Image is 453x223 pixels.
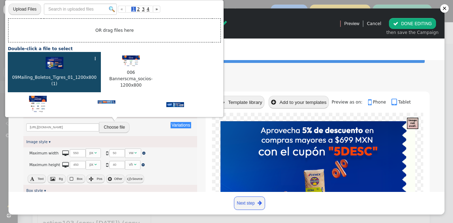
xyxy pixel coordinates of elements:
[98,100,115,104] img: 3fe347c2441eea94-th.jpeg
[216,96,264,108] button: Template library
[393,21,398,26] span: 
[106,175,125,183] button: Other
[234,196,265,210] a: Next step
[67,175,85,183] button:  Box
[332,100,367,105] span: Preview as on:
[407,118,418,129] img: image-not-avail.jpg
[89,177,93,181] span: 
[166,102,184,107] img: 2247c434e85d3b27-th.jpeg
[131,7,136,12] span: 1
[271,99,276,105] span: 
[142,151,145,155] a: 
[59,177,63,181] span: Bg
[46,57,63,69] img: 4af812ddf1e83701-th.jpeg
[344,20,360,27] span: Preview
[29,96,47,113] img: fc9a84b378b90d77-th.jpeg
[29,151,59,155] span: Maximum width
[134,163,137,166] span: 
[62,162,69,168] span: 
[134,151,137,154] span: 
[129,162,133,167] div: vh
[93,55,97,62] div: ⋮
[368,100,390,105] a: Phone
[129,150,134,155] div: vw
[136,7,141,12] span: 2
[70,177,73,181] span: 
[269,96,329,108] button: Add to your templates
[258,199,262,207] span: 
[90,150,93,155] div: px
[29,163,60,167] span: Maximum height
[26,188,46,193] a: Box style ▾
[38,177,44,181] span: Text
[30,177,34,181] span: 
[391,100,411,105] a: Tablet
[108,177,112,181] span: 
[106,162,108,168] span: 
[104,69,157,89] span: 006 Bannerscma_socios-1200x800
[109,6,115,12] img: icon_search.png
[386,29,438,36] div: then save the Campaign
[126,175,144,183] button: Source
[44,4,117,14] input: Search in uploaded files
[142,151,145,155] span: 
[8,19,221,42] td: OR drag files here
[391,98,398,106] span: 
[389,18,436,29] button: DONE EDITING
[106,151,108,156] span: 
[86,175,105,183] button:  Pos
[122,55,140,68] img: 5ed952744cc3405e-th.jpeg
[26,140,51,144] a: Image style ▾
[367,21,382,26] a: Cancel
[127,177,131,181] span: 
[77,177,82,181] span: Box
[153,6,160,13] a: »
[142,163,145,167] a: 
[146,7,151,12] span: 4
[344,18,360,29] a: Preview
[97,177,102,181] span: Pos
[368,98,373,106] span: 
[99,122,130,133] button: Choose file
[94,163,97,166] span: 
[94,151,97,154] span: 
[118,6,125,13] a: «
[47,175,66,183] button:  Bg
[141,7,146,12] span: 3
[222,20,227,26] span: 
[62,150,69,156] span: 
[50,177,55,181] span: 
[11,74,97,87] span: 09Mailing_Boletos_Tigres_01_1200x800 (1)
[90,162,93,167] div: px
[8,46,221,52] div: Double-click a file to select
[28,175,46,183] button:  Text
[171,122,191,128] button: Variations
